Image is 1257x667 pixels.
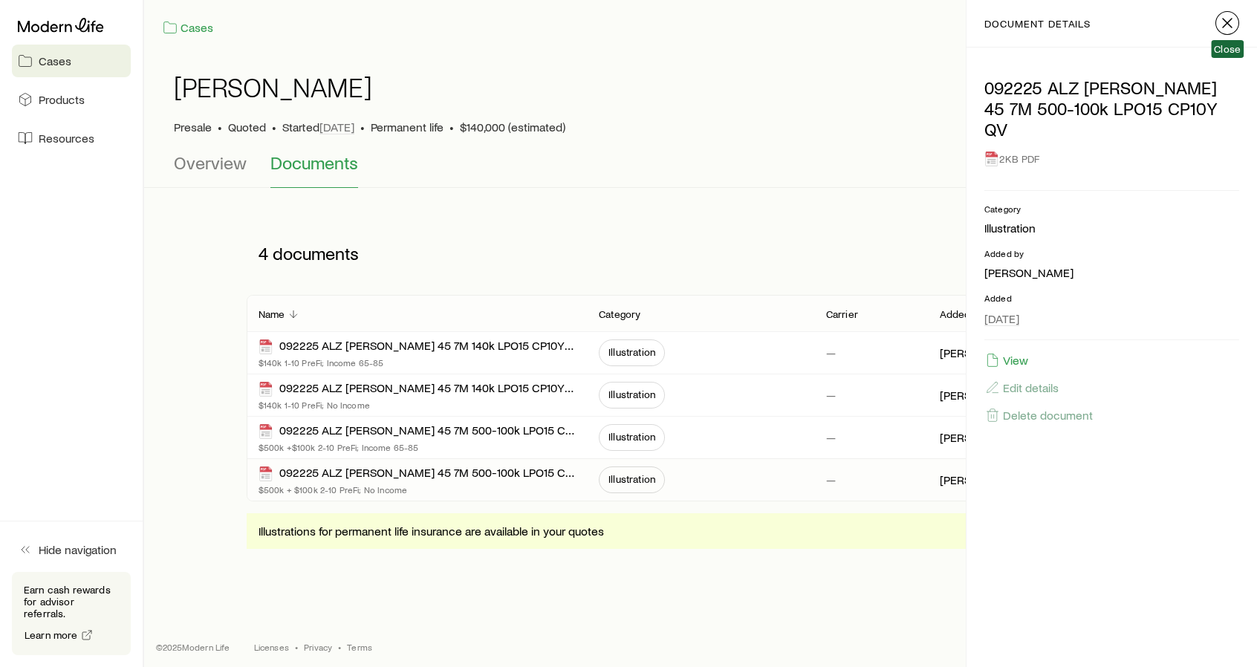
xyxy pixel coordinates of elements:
span: • [360,120,365,134]
p: Added [984,292,1239,304]
span: • [272,120,276,134]
div: Case details tabs [174,152,1227,188]
span: Close [1214,43,1241,55]
span: Overview [174,152,247,173]
div: 092225 ALZ [PERSON_NAME] 45 7M 140k LPO15 CP10Y QV [259,380,576,397]
p: Added by [984,247,1239,259]
span: Cases [39,53,71,68]
span: documents [273,243,359,264]
span: • [338,641,341,653]
span: Permanent life [371,120,444,134]
p: $500k +$100k 2-10 PreFi; Income 65-85 [259,441,576,453]
span: Illustration [608,388,655,400]
span: Hide navigation [39,542,117,557]
div: 2KB PDF [984,146,1239,172]
span: • [295,641,298,653]
p: Category [599,308,640,320]
div: Earn cash rewards for advisor referrals.Learn more [12,572,131,655]
span: Resources [39,131,94,146]
button: Delete document [984,407,1094,423]
p: $500k + $100k 2-10 PreFi; No Income [259,484,576,495]
a: Cases [12,45,131,77]
a: Cases [162,19,214,36]
p: — [826,388,836,403]
p: Presale [174,120,212,134]
span: $140,000 (estimated) [460,120,565,134]
p: [PERSON_NAME] [940,430,1029,445]
span: 4 [259,243,268,264]
span: Quoted [228,120,266,134]
button: Edit details [984,380,1059,396]
p: [PERSON_NAME] [940,345,1029,360]
p: Illustration [984,221,1239,235]
p: [PERSON_NAME] [984,265,1239,280]
p: Carrier [826,308,858,320]
span: Documents [270,152,358,173]
span: [DATE] [984,311,1019,326]
p: $140k 1-10 PreFi; Income 65-85 [259,357,576,368]
span: • [449,120,454,134]
span: Illustrations for permanent life insurance are available in your quotes [259,524,604,539]
p: 092225 ALZ [PERSON_NAME] 45 7M 500-100k LPO15 CP10Y QV [984,77,1239,140]
p: [PERSON_NAME] [940,472,1029,487]
p: [PERSON_NAME] [940,388,1029,403]
h1: [PERSON_NAME] [174,72,372,102]
span: Illustration [608,346,655,358]
p: © 2025 Modern Life [156,641,230,653]
p: Name [259,308,285,320]
div: 092225 ALZ [PERSON_NAME] 45 7M 500-100k LPO15 CP10Y ISSY20 QV [259,423,576,440]
span: Learn more [25,630,78,640]
div: 092225 ALZ [PERSON_NAME] 45 7M 500-100k LPO15 CP10Y QV [259,465,576,482]
p: Started [282,120,354,134]
button: View [984,352,1029,368]
p: — [826,472,836,487]
p: Category [984,203,1239,215]
span: Products [39,92,85,107]
button: Hide navigation [12,533,131,566]
p: — [826,345,836,360]
span: Illustration [608,431,655,443]
a: Products [12,83,131,116]
span: • [218,120,222,134]
span: Illustration [608,473,655,485]
span: [DATE] [319,120,354,134]
a: Privacy [304,641,332,653]
p: — [826,430,836,445]
div: 092225 ALZ [PERSON_NAME] 45 7M 140k LPO15 CP10Y ISSY20 QV [259,338,576,355]
a: Resources [12,122,131,154]
p: Added by [940,308,984,320]
a: Licenses [254,641,289,653]
p: Earn cash rewards for advisor referrals. [24,584,119,619]
p: document details [984,18,1091,30]
p: $140k 1-10 PreFi; No Income [259,399,576,411]
a: Terms [347,641,372,653]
